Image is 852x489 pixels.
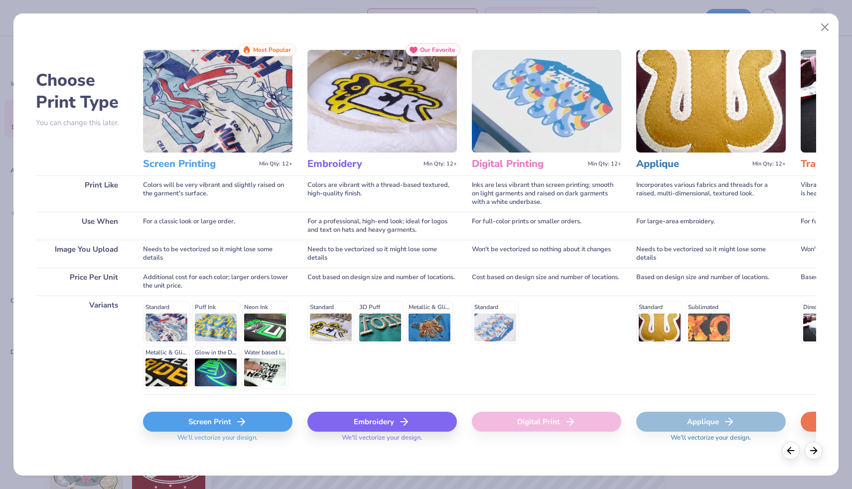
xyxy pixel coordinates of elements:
[472,175,621,212] div: Inks are less vibrant than screen printing; smooth on light garments and raised on dark garments ...
[143,175,292,212] div: Colors will be very vibrant and slightly raised on the garment's surface.
[307,268,457,296] div: Cost based on design size and number of locations.
[472,158,584,170] h3: Digital Printing
[636,175,786,212] div: Incorporates various fabrics and threads for a raised, multi-dimensional, textured look.
[259,161,292,167] span: Min Qty: 12+
[307,175,457,212] div: Colors are vibrant with a thread-based textured, high-quality finish.
[36,119,128,127] p: You can change this later.
[667,434,755,448] span: We'll vectorize your design.
[36,212,128,240] div: Use When
[472,268,621,296] div: Cost based on design size and number of locations.
[173,434,262,448] span: We'll vectorize your design.
[338,434,426,448] span: We'll vectorize your design.
[636,240,786,268] div: Needs to be vectorized so it might lose some details
[36,69,128,113] h2: Choose Print Type
[253,46,291,53] span: Most Popular
[143,240,292,268] div: Needs to be vectorized so it might lose some details
[307,50,457,153] img: Embroidery
[307,240,457,268] div: Needs to be vectorized so it might lose some details
[752,161,786,167] span: Min Qty: 12+
[143,158,255,170] h3: Screen Printing
[636,50,786,153] img: Applique
[472,50,621,153] img: Digital Printing
[143,212,292,240] div: For a classic look or large order.
[472,240,621,268] div: Won't be vectorized so nothing about it changes
[816,18,835,37] button: Close
[472,212,621,240] div: For full-color prints or smaller orders.
[636,158,748,170] h3: Applique
[307,158,420,170] h3: Embroidery
[588,161,621,167] span: Min Qty: 12+
[307,412,457,432] div: Embroidery
[143,50,292,153] img: Screen Printing
[36,175,128,212] div: Print Like
[636,268,786,296] div: Based on design size and number of locations.
[143,412,292,432] div: Screen Print
[36,240,128,268] div: Image You Upload
[636,212,786,240] div: For large-area embroidery.
[143,268,292,296] div: Additional cost for each color; larger orders lower the unit price.
[420,46,455,53] span: Our Favorite
[472,412,621,432] div: Digital Print
[307,212,457,240] div: For a professional, high-end look; ideal for logos and text on hats and heavy garments.
[36,296,128,394] div: Variants
[636,412,786,432] div: Applique
[424,161,457,167] span: Min Qty: 12+
[36,268,128,296] div: Price Per Unit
